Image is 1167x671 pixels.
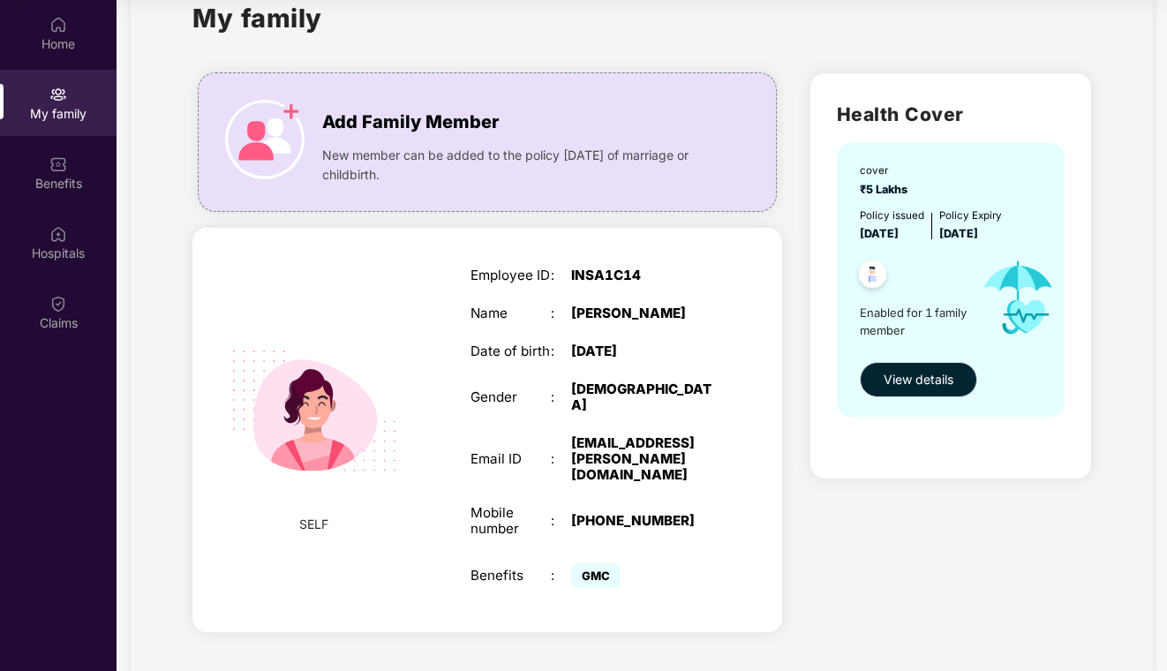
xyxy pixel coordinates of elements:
[571,305,712,321] div: [PERSON_NAME]
[860,207,924,223] div: Policy issued
[939,227,978,240] span: [DATE]
[471,451,551,467] div: Email ID
[49,225,67,243] img: svg+xml;base64,PHN2ZyBpZD0iSG9zcGl0YWxzIiB4bWxucz0iaHR0cDovL3d3dy53My5vcmcvMjAwMC9zdmciIHdpZHRoPS...
[471,268,551,283] div: Employee ID
[299,515,328,534] span: SELF
[322,109,499,136] span: Add Family Member
[939,207,1002,223] div: Policy Expiry
[551,343,571,359] div: :
[860,183,913,196] span: ₹5 Lakhs
[571,563,621,588] span: GMC
[471,568,551,584] div: Benefits
[551,451,571,467] div: :
[571,268,712,283] div: INSA1C14
[49,155,67,173] img: svg+xml;base64,PHN2ZyBpZD0iQmVuZWZpdHMiIHhtbG5zPSJodHRwOi8vd3d3LnczLm9yZy8yMDAwL3N2ZyIgd2lkdGg9Ij...
[571,343,712,359] div: [DATE]
[471,305,551,321] div: Name
[860,227,899,240] span: [DATE]
[471,343,551,359] div: Date of birth
[551,568,571,584] div: :
[860,362,977,397] button: View details
[571,435,712,483] div: [EMAIL_ADDRESS][PERSON_NAME][DOMAIN_NAME]
[322,146,715,185] span: New member can be added to the policy [DATE] of marriage or childbirth.
[471,505,551,537] div: Mobile number
[551,513,571,529] div: :
[851,255,894,298] img: svg+xml;base64,PHN2ZyB4bWxucz0iaHR0cDovL3d3dy53My5vcmcvMjAwMC9zdmciIHdpZHRoPSI0OC45NDMiIGhlaWdodD...
[551,305,571,321] div: :
[225,100,305,179] img: icon
[49,16,67,34] img: svg+xml;base64,PHN2ZyBpZD0iSG9tZSIgeG1sbnM9Imh0dHA6Ly93d3cudzMub3JnLzIwMDAvc3ZnIiB3aWR0aD0iMjAiIG...
[571,381,712,413] div: [DEMOGRAPHIC_DATA]
[49,295,67,313] img: svg+xml;base64,PHN2ZyBpZD0iQ2xhaW0iIHhtbG5zPSJodHRwOi8vd3d3LnczLm9yZy8yMDAwL3N2ZyIgd2lkdGg9IjIwIi...
[471,389,551,405] div: Gender
[49,86,67,103] img: svg+xml;base64,PHN2ZyB3aWR0aD0iMjAiIGhlaWdodD0iMjAiIHZpZXdCb3g9IjAgMCAyMCAyMCIgZmlsbD0ibm9uZSIgeG...
[551,389,571,405] div: :
[884,370,953,389] span: View details
[571,513,712,529] div: [PHONE_NUMBER]
[860,162,913,178] div: cover
[860,304,967,340] span: Enabled for 1 family member
[837,100,1065,129] h2: Health Cover
[551,268,571,283] div: :
[210,307,418,515] img: svg+xml;base64,PHN2ZyB4bWxucz0iaHR0cDovL3d3dy53My5vcmcvMjAwMC9zdmciIHdpZHRoPSIyMjQiIGhlaWdodD0iMT...
[967,243,1069,353] img: icon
